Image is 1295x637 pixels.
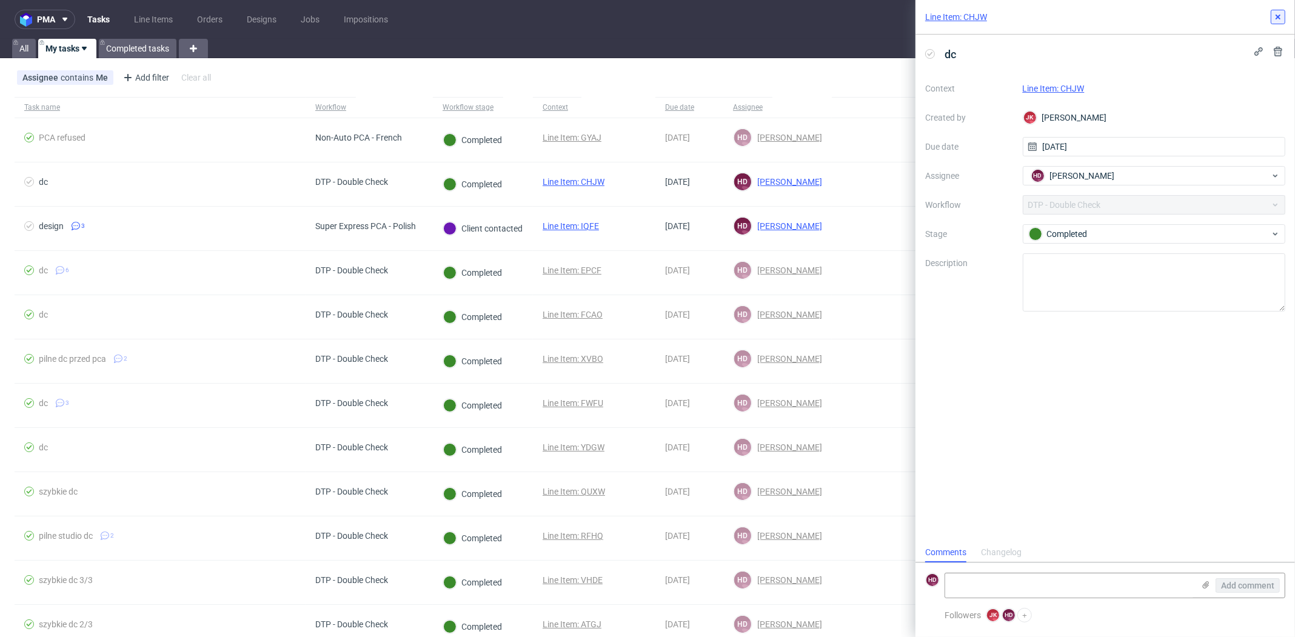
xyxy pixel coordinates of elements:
a: Tasks [80,10,117,29]
figcaption: JK [1024,112,1036,124]
button: pma [15,10,75,29]
span: [PERSON_NAME] [752,531,822,541]
div: DTP - Double Check [315,487,388,496]
span: [DATE] [665,398,690,408]
label: Created by [925,110,1013,125]
a: Line Item: EPCF [543,265,601,275]
span: Followers [945,610,981,620]
a: Line Item: CHJW [925,11,987,23]
div: Completed [443,620,502,633]
label: Context [925,81,1013,96]
figcaption: HD [1003,609,1015,621]
figcaption: HD [734,218,751,235]
span: [DATE] [665,133,690,142]
span: [PERSON_NAME] [752,354,822,364]
a: Line Item: ATGJ [543,619,601,629]
div: dc [39,442,48,452]
span: [PERSON_NAME] [752,221,822,231]
span: dc [940,44,961,64]
span: [PERSON_NAME] [752,398,822,408]
a: Completed tasks [99,39,176,58]
figcaption: HD [734,129,751,146]
div: Completed [443,355,502,368]
span: Assignee [22,73,61,82]
button: + [1017,608,1032,622]
span: [DATE] [665,265,690,275]
a: Line Items [127,10,180,29]
div: dc [39,265,48,275]
a: Line Item: IQFE [543,221,599,231]
span: [PERSON_NAME] [752,265,822,275]
div: DTP - Double Check [315,575,388,585]
div: Add filter [118,68,172,87]
figcaption: HD [734,350,751,367]
a: Line Item: VHDE [543,575,603,585]
div: Super Express PCA - Polish [315,221,416,231]
div: DTP - Double Check [315,177,388,187]
figcaption: HD [1032,170,1044,182]
div: Completed [443,487,502,501]
div: Completed [443,310,502,324]
div: PCA refused [39,133,85,142]
span: [DATE] [665,310,690,319]
span: [PERSON_NAME] [752,133,822,142]
div: szybkie dc 3/3 [39,575,93,585]
div: Assignee [733,102,763,112]
div: Completed [443,133,502,147]
span: [DATE] [665,354,690,364]
a: Line Item: GYAJ [543,133,601,142]
div: dc [39,310,48,319]
span: contains [61,73,96,82]
span: 2 [110,531,114,541]
span: pma [37,15,55,24]
a: Jobs [293,10,327,29]
div: szybkie dc 2/3 [39,619,93,629]
div: szybkie dc [39,487,78,496]
div: design [39,221,64,231]
label: Stage [925,227,1013,241]
span: Task name [24,102,296,113]
a: Line Item: FWFU [543,398,603,408]
a: All [12,39,36,58]
span: [DATE] [665,487,690,496]
figcaption: HD [734,439,751,456]
a: My tasks [38,39,96,58]
figcaption: HD [734,173,751,190]
label: Workflow [925,198,1013,212]
div: Workflow [315,102,346,112]
figcaption: HD [926,574,939,586]
div: Context [543,102,572,112]
span: 2 [124,354,127,364]
div: Completed [443,443,502,456]
span: 6 [65,265,69,275]
div: [PERSON_NAME] [1023,108,1286,127]
figcaption: HD [734,483,751,500]
figcaption: HD [734,262,751,279]
span: [PERSON_NAME] [1050,170,1115,182]
a: Line Item: CHJW [543,177,604,187]
div: pilne dc przed pca [39,354,106,364]
span: [DATE] [665,177,690,187]
a: Line Item: FCAO [543,310,603,319]
a: Impositions [336,10,395,29]
a: Line Item: RFHQ [543,531,603,541]
div: DTP - Double Check [315,310,388,319]
div: DTP - Double Check [315,531,388,541]
span: 3 [81,221,85,231]
div: Completed [1029,227,1270,241]
a: Line Item: XVBO [543,354,603,364]
div: Comments [925,543,966,562]
a: Orders [190,10,230,29]
div: Client contacted [443,222,523,235]
span: Due date [665,102,714,113]
a: Line Item: YDGW [543,442,604,452]
span: [DATE] [665,221,690,231]
figcaption: HD [734,395,751,412]
span: [PERSON_NAME] [752,310,822,319]
img: logo [20,13,37,27]
span: [DATE] [665,619,690,629]
label: Description [925,256,1013,309]
div: Changelog [981,543,1022,562]
a: Line Item: CHJW [1023,84,1085,93]
div: DTP - Double Check [315,265,388,275]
